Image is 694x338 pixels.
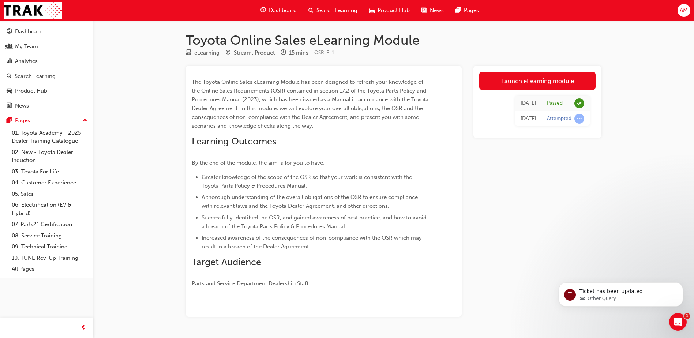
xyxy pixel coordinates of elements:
img: Trak [4,2,62,19]
a: Product Hub [3,84,90,98]
span: Product Hub [378,6,410,15]
div: 15 mins [289,49,308,57]
span: people-icon [7,44,12,50]
span: search-icon [7,73,12,80]
span: clock-icon [281,50,286,56]
a: 02. New - Toyota Dealer Induction [9,147,90,166]
span: A thorough understanding of the overall obligations of the OSR to ensure compliance with relevant... [202,194,419,209]
a: My Team [3,40,90,53]
span: news-icon [421,6,427,15]
iframe: Intercom live chat [669,313,687,331]
a: 05. Sales [9,188,90,200]
div: Fri Aug 16 2024 12:29:49 GMT+0930 (Australian Central Standard Time) [521,114,536,123]
span: pages-icon [7,117,12,124]
a: 03. Toyota For Life [9,166,90,177]
div: Attempted [547,115,571,122]
span: Learning Outcomes [192,136,276,147]
span: learningRecordVerb_ATTEMPT-icon [574,114,584,124]
span: chart-icon [7,58,12,65]
button: Pages [3,114,90,127]
span: Dashboard [269,6,297,15]
div: Duration [281,48,308,57]
a: Analytics [3,55,90,68]
button: DashboardMy TeamAnalyticsSearch LearningProduct HubNews [3,23,90,114]
span: learningResourceType_ELEARNING-icon [186,50,191,56]
span: News [430,6,444,15]
a: 09. Technical Training [9,241,90,252]
h1: Toyota Online Sales eLearning Module [186,32,601,48]
a: 06. Electrification (EV & Hybrid) [9,199,90,219]
span: target-icon [225,50,231,56]
a: guage-iconDashboard [255,3,303,18]
div: Search Learning [15,72,56,80]
iframe: Intercom notifications message [548,267,694,318]
span: Search Learning [316,6,357,15]
a: 10. TUNE Rev-Up Training [9,252,90,264]
div: Stream: Product [234,49,275,57]
span: prev-icon [80,323,86,333]
span: AM [680,6,688,15]
span: car-icon [7,88,12,94]
a: 04. Customer Experience [9,177,90,188]
div: Fri Aug 16 2024 12:40:35 GMT+0930 (Australian Central Standard Time) [521,99,536,108]
div: Dashboard [15,27,43,36]
span: Increased awareness of the consequences of non-compliance with the OSR which may result in a brea... [202,234,423,250]
span: By the end of the module, the aim is for you to have: [192,159,325,166]
a: car-iconProduct Hub [363,3,416,18]
a: news-iconNews [416,3,450,18]
span: news-icon [7,103,12,109]
a: Search Learning [3,70,90,83]
span: search-icon [308,6,314,15]
a: All Pages [9,263,90,275]
div: eLearning [194,49,220,57]
div: Product Hub [15,87,47,95]
div: News [15,102,29,110]
div: Type [186,48,220,57]
span: Parts and Service Department Dealership Staff [192,280,308,287]
span: The Toyota Online Sales eLearning Module has been designed to refresh your knowledge of the Onlin... [192,79,430,129]
span: Target Audience [192,256,261,268]
a: search-iconSearch Learning [303,3,363,18]
a: 07. Parts21 Certification [9,219,90,230]
div: Pages [15,116,30,125]
span: Learning resource code [314,49,334,56]
a: Launch eLearning module [479,72,596,90]
div: My Team [15,42,38,51]
a: 08. Service Training [9,230,90,241]
span: guage-icon [260,6,266,15]
span: car-icon [369,6,375,15]
a: 01. Toyota Academy - 2025 Dealer Training Catalogue [9,127,90,147]
div: Stream [225,48,275,57]
span: Greater knowledge of the scope of the OSR so that your work is consistent with the Toyota Parts P... [202,174,413,189]
span: up-icon [82,116,87,125]
div: Passed [547,100,563,107]
span: pages-icon [455,6,461,15]
a: News [3,99,90,113]
span: guage-icon [7,29,12,35]
span: 1 [684,313,690,319]
a: Dashboard [3,25,90,38]
span: Successfully identified the OSR, and gained awareness of best practice, and how to avoid a breach... [202,214,428,230]
div: Analytics [15,57,38,65]
span: Pages [464,6,479,15]
button: AM [678,4,690,17]
a: pages-iconPages [450,3,485,18]
span: learningRecordVerb_PASS-icon [574,98,584,108]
